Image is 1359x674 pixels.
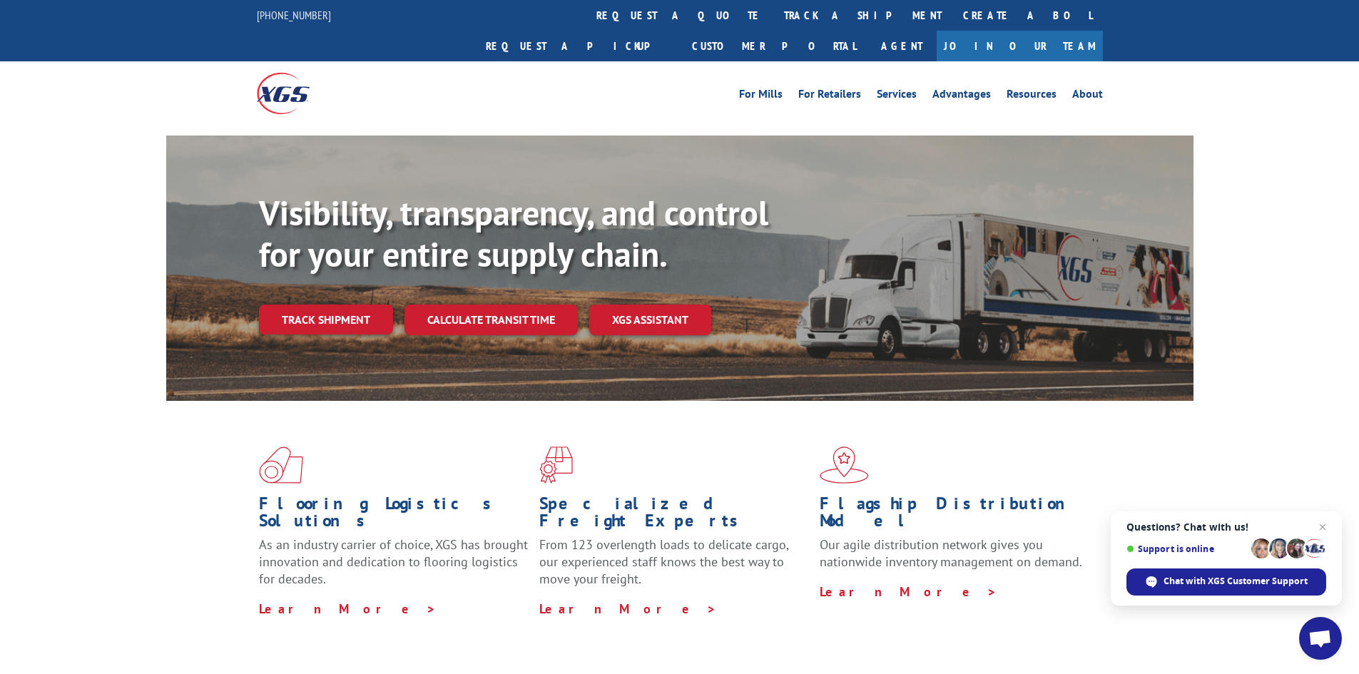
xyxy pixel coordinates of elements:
span: Chat with XGS Customer Support [1164,575,1308,588]
a: Agent [867,31,937,61]
span: Chat with XGS Customer Support [1126,568,1326,596]
span: Questions? Chat with us! [1126,521,1326,533]
a: XGS ASSISTANT [589,305,711,335]
h1: Flooring Logistics Solutions [259,495,529,536]
span: Support is online [1126,543,1246,554]
a: [PHONE_NUMBER] [257,8,331,22]
a: Open chat [1299,617,1342,660]
span: As an industry carrier of choice, XGS has brought innovation and dedication to flooring logistics... [259,536,528,587]
a: Advantages [932,88,991,104]
a: For Retailers [798,88,861,104]
a: Resources [1007,88,1057,104]
a: Customer Portal [681,31,867,61]
a: About [1072,88,1103,104]
a: Services [877,88,917,104]
span: Our agile distribution network gives you nationwide inventory management on demand. [820,536,1082,570]
a: For Mills [739,88,783,104]
img: xgs-icon-focused-on-flooring-red [539,446,573,484]
img: xgs-icon-total-supply-chain-intelligence-red [259,446,303,484]
a: Calculate transit time [404,305,578,335]
a: Track shipment [259,305,393,335]
a: Learn More > [820,583,997,600]
a: Request a pickup [475,31,681,61]
b: Visibility, transparency, and control for your entire supply chain. [259,190,768,276]
h1: Specialized Freight Experts [539,495,809,536]
a: Learn More > [259,601,437,617]
p: From 123 overlength loads to delicate cargo, our experienced staff knows the best way to move you... [539,536,809,600]
a: Join Our Team [937,31,1103,61]
a: Learn More > [539,601,717,617]
h1: Flagship Distribution Model [820,495,1089,536]
img: xgs-icon-flagship-distribution-model-red [820,446,869,484]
